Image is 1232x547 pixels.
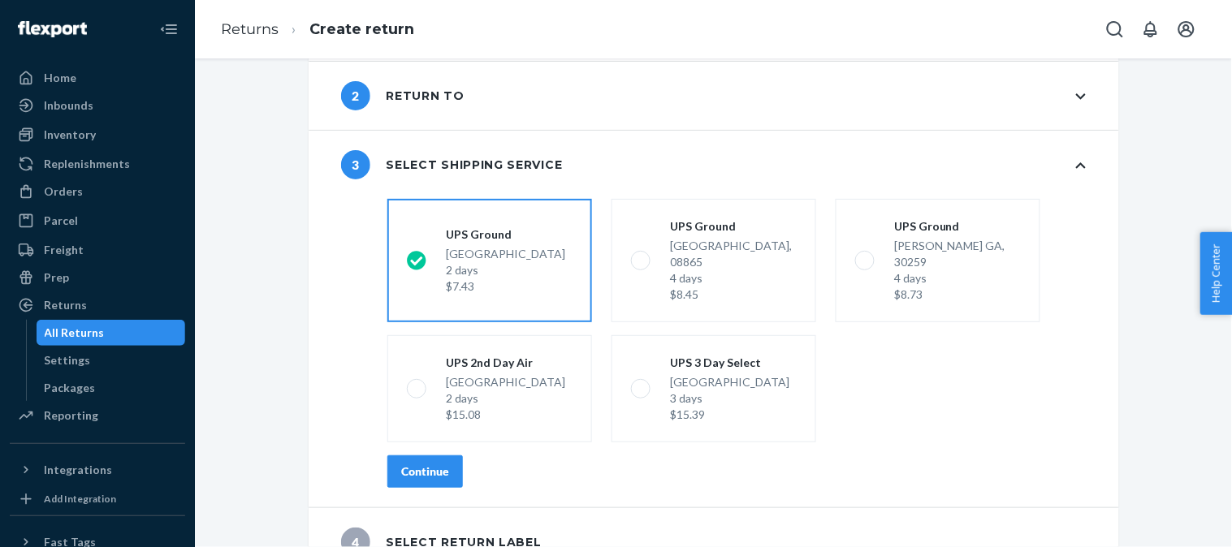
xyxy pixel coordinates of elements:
div: UPS 3 Day Select [670,355,789,371]
a: Add Integration [10,489,185,509]
div: 4 days [894,270,1021,286]
button: Continue [387,455,463,488]
div: Integrations [44,462,112,478]
a: Inbounds [10,93,185,118]
div: Reporting [44,407,98,424]
div: UPS Ground [670,218,797,235]
div: Parcel [44,213,78,229]
div: Inbounds [44,97,93,114]
a: Replenishments [10,151,185,177]
button: Help Center [1200,232,1232,315]
div: Continue [401,463,449,480]
a: Reporting [10,403,185,429]
img: Flexport logo [18,21,87,37]
div: [GEOGRAPHIC_DATA], 08865 [670,238,797,303]
button: Open account menu [1170,13,1203,45]
div: Home [44,70,76,86]
div: 3 days [670,390,789,407]
div: 2 days [446,390,565,407]
button: Integrations [10,457,185,483]
div: [GEOGRAPHIC_DATA] [670,374,789,423]
a: Home [10,65,185,91]
button: Open Search Box [1099,13,1131,45]
div: $8.73 [894,286,1021,303]
button: Close Navigation [153,13,185,45]
a: Returns [221,20,279,38]
div: Orders [44,183,83,200]
div: Returns [44,297,87,313]
span: 2 [341,81,370,110]
div: Inventory [44,127,96,143]
div: $15.08 [446,407,565,423]
a: Prep [10,265,185,291]
div: Replenishments [44,156,130,172]
a: Returns [10,292,185,318]
div: Freight [44,242,84,258]
ol: breadcrumbs [208,6,427,54]
div: Settings [45,352,91,368]
span: 3 [341,150,370,179]
div: All Returns [45,325,105,341]
a: Orders [10,179,185,205]
div: Return to [341,81,465,110]
div: UPS Ground [894,218,1021,235]
div: Packages [45,380,96,396]
div: Add Integration [44,492,116,506]
div: [GEOGRAPHIC_DATA] [446,246,565,295]
div: Prep [44,269,69,286]
div: $8.45 [670,286,797,303]
a: Freight [10,237,185,263]
a: Settings [37,347,186,373]
a: Parcel [10,208,185,234]
button: Open notifications [1135,13,1167,45]
a: Inventory [10,122,185,148]
div: $7.43 [446,278,565,295]
div: 2 days [446,262,565,278]
div: Select shipping service [341,150,563,179]
a: All Returns [37,320,186,346]
div: [GEOGRAPHIC_DATA] [446,374,565,423]
a: Create return [309,20,414,38]
div: UPS 2nd Day Air [446,355,565,371]
div: UPS Ground [446,226,565,243]
div: $15.39 [670,407,789,423]
div: [PERSON_NAME] GA, 30259 [894,238,1021,303]
a: Packages [37,375,186,401]
div: 4 days [670,270,797,286]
